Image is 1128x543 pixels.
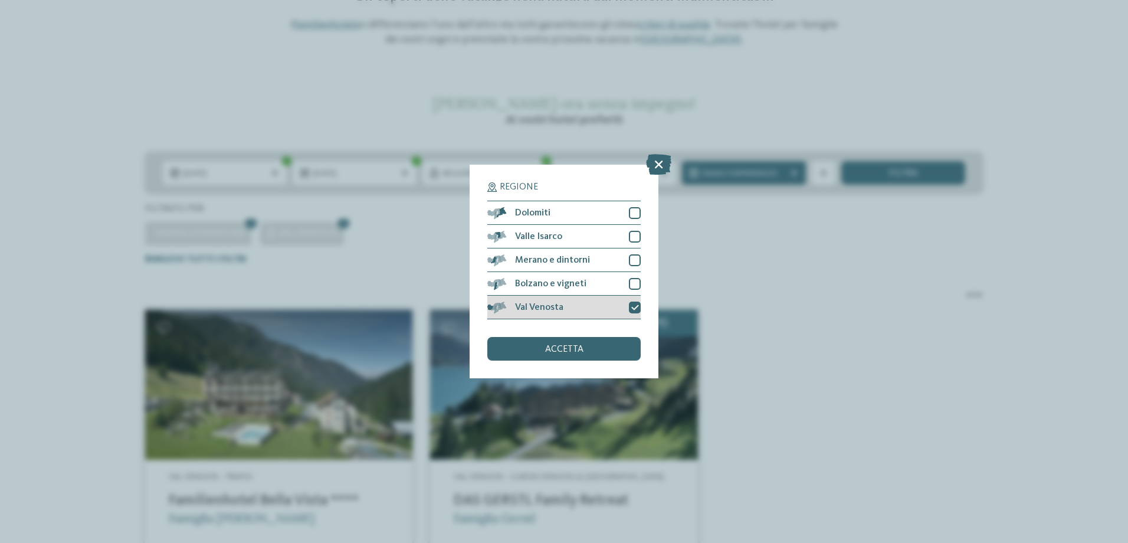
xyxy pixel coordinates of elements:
span: Valle Isarco [515,232,562,241]
span: Merano e dintorni [515,256,590,265]
span: accetta [545,345,583,354]
span: Regione [500,182,538,192]
span: Dolomiti [515,208,550,218]
span: Val Venosta [515,303,563,312]
span: Bolzano e vigneti [515,279,586,289]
